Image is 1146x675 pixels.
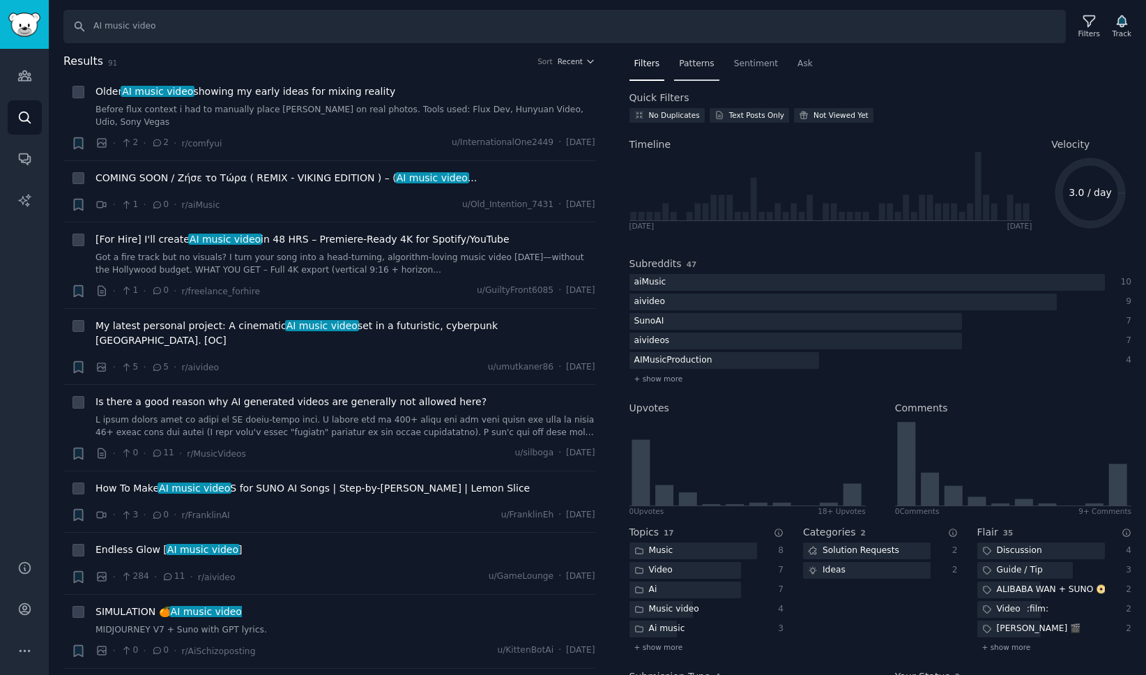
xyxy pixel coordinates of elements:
[95,605,242,619] a: SIMULATION 🍊AI music video
[113,644,116,658] span: ·
[945,545,958,557] div: 2
[95,104,595,128] a: Before flux context i had to manually place [PERSON_NAME] on real photos. Tools used: Flux Dev, H...
[108,59,117,67] span: 91
[1078,506,1131,516] div: 9+ Comments
[558,644,561,657] span: ·
[95,232,510,247] a: [For Hire] I'll createAI music videoin 48 HRS – Premiere-Ready 4K for Spotify/YouTube
[977,525,998,540] h2: Flair
[629,582,662,599] div: Ai
[95,319,595,348] a: My latest personal project: A cinematicAI music videoset in a futuristic, cyberpunk [GEOGRAPHIC_D...
[634,374,683,384] span: + show more
[95,481,530,496] a: How To MakeAI music videoS for SUNO AI Songs | Step-by-[PERSON_NAME] | Lemon Slice
[803,562,850,579] div: Ideas
[113,508,116,522] span: ·
[629,562,678,579] div: Video
[629,294,670,311] div: aivideo
[629,621,690,638] div: Ai music
[151,285,169,297] span: 0
[462,199,553,211] span: u/Old_Intention_7431
[629,506,664,516] div: 0 Upvote s
[982,642,1031,652] span: + show more
[121,137,138,149] span: 2
[629,221,655,231] div: [DATE]
[629,401,669,416] h2: Upvotes
[121,361,138,374] span: 5
[558,285,561,297] span: ·
[181,646,255,656] span: r/AiSchizoposting
[803,543,904,560] div: Solution Requests
[566,285,595,297] span: [DATE]
[158,483,231,494] span: AI music video
[558,199,561,211] span: ·
[95,252,595,276] a: Got a fire track but no visuals? I turn your song into a head-turning, algorithm-loving music vid...
[285,320,359,331] span: AI music video
[558,509,561,522] span: ·
[629,137,671,152] span: Timeline
[772,564,784,577] div: 7
[166,544,240,555] span: AI music video
[634,58,660,70] span: Filters
[174,197,176,212] span: ·
[179,446,182,461] span: ·
[162,570,185,583] span: 11
[121,285,138,297] span: 1
[95,232,510,247] span: [For Hire] I'll create in 48 HRS – Premiere-Ready 4K for Spotify/YouTube
[181,510,229,520] span: r/FranklinAI
[772,623,784,635] div: 3
[558,137,561,149] span: ·
[181,363,219,372] span: r/aivideo
[515,447,554,460] span: u/silboga
[1120,603,1132,616] div: 2
[113,570,116,584] span: ·
[121,447,138,460] span: 0
[629,274,671,291] div: aiMusic
[977,543,1047,560] div: Discussion
[977,601,1054,619] div: Video⠀:film:
[629,257,682,271] h2: Subreddits
[1120,315,1132,328] div: 7
[566,137,595,149] span: [DATE]
[629,333,675,350] div: aivideos
[143,136,146,151] span: ·
[895,401,948,416] h2: Comments
[477,285,553,297] span: u/GuiltyFront6085
[558,56,583,66] span: Recent
[95,171,477,185] span: COMING SOON / Ζήσε το Τώρα ( REMIX - VIKING EDITION ) – ( ...
[174,360,176,374] span: ·
[95,543,243,557] span: Endless Glow [ ]
[95,84,395,99] span: Older showing my early ideas for mixing reality
[113,360,116,374] span: ·
[151,199,169,211] span: 0
[558,570,561,583] span: ·
[169,606,243,617] span: AI music video
[95,84,395,99] a: OlderAI music videoshowing my early ideas for mixing reality
[95,414,595,439] a: L ipsum dolors amet co adipi el SE doeiu-tempo inci. U labore etd ma 400+ aliqu eni adm veni quis...
[687,260,697,268] span: 47
[95,605,242,619] span: SIMULATION 🍊
[977,582,1105,599] div: ALIBABA WAN + SUNO 📀 MUSIC VIDEO
[113,197,116,212] span: ·
[1120,296,1132,308] div: 9
[797,58,813,70] span: Ask
[488,361,553,374] span: u/umutkaner86
[198,572,236,582] span: r/aivideo
[803,525,855,540] h2: Categories
[1120,623,1132,635] div: 2
[95,319,595,348] span: My latest personal project: A cinematic set in a futuristic, cyberpunk [GEOGRAPHIC_DATA]. [OC]
[537,56,553,66] div: Sort
[629,352,717,370] div: AIMusicProduction
[772,603,784,616] div: 4
[818,506,866,516] div: 18+ Upvotes
[187,449,246,459] span: r/MusicVideos
[188,234,262,245] span: AI music video
[634,642,683,652] span: + show more
[181,139,222,149] span: r/comfyui
[629,601,704,619] div: Music video
[649,110,700,120] div: No Duplicates
[1078,29,1100,38] div: Filters
[151,137,169,149] span: 2
[174,136,176,151] span: ·
[121,570,149,583] span: 284
[1120,335,1132,347] div: 7
[113,446,116,461] span: ·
